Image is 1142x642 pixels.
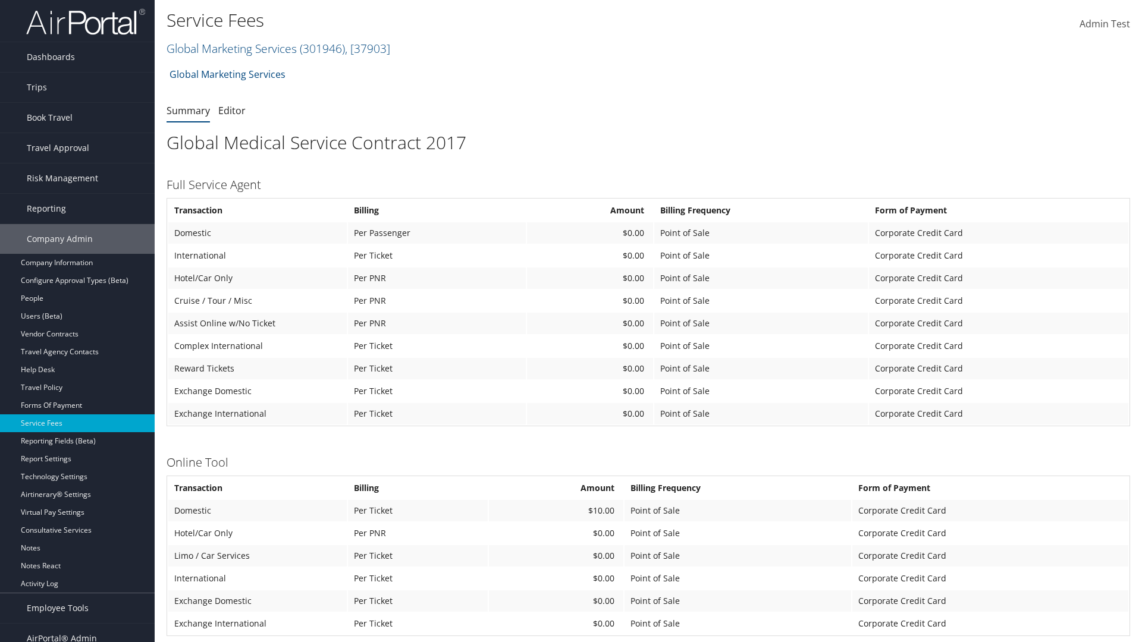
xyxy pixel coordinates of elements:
[168,523,347,544] td: Hotel/Car Only
[168,568,347,589] td: International
[168,500,347,521] td: Domestic
[168,380,347,402] td: Exchange Domestic
[168,403,347,424] td: Exchange International
[27,73,47,102] span: Trips
[348,267,526,289] td: Per PNR
[348,523,488,544] td: Per PNR
[625,523,851,544] td: Point of Sale
[869,358,1128,379] td: Corporate Credit Card
[654,335,867,357] td: Point of Sale
[489,500,623,521] td: $10.00
[869,200,1128,221] th: Form of Payment
[654,380,867,402] td: Point of Sale
[489,613,623,634] td: $0.00
[167,8,809,33] h1: Service Fees
[625,568,851,589] td: Point of Sale
[527,245,654,266] td: $0.00
[168,477,347,499] th: Transaction
[527,222,654,244] td: $0.00
[168,545,347,567] td: Limo / Car Services
[27,224,93,254] span: Company Admin
[625,500,851,521] td: Point of Sale
[168,358,347,379] td: Reward Tickets
[489,477,623,499] th: Amount
[489,590,623,612] td: $0.00
[348,590,488,612] td: Per Ticket
[527,335,654,357] td: $0.00
[348,568,488,589] td: Per Ticket
[27,42,75,72] span: Dashboards
[26,8,145,36] img: airportal-logo.png
[527,267,654,289] td: $0.00
[168,335,347,357] td: Complex International
[170,62,285,86] a: Global Marketing Services
[852,545,1128,567] td: Corporate Credit Card
[654,245,867,266] td: Point of Sale
[654,200,867,221] th: Billing Frequency
[168,613,347,634] td: Exchange International
[348,500,488,521] td: Per Ticket
[348,313,526,334] td: Per PNR
[625,590,851,612] td: Point of Sale
[300,40,345,56] span: ( 301946 )
[348,290,526,311] td: Per PNR
[654,290,867,311] td: Point of Sale
[348,245,526,266] td: Per Ticket
[852,590,1128,612] td: Corporate Credit Card
[869,245,1128,266] td: Corporate Credit Card
[852,477,1128,499] th: Form of Payment
[527,290,654,311] td: $0.00
[348,403,526,424] td: Per Ticket
[167,454,1130,471] h3: Online Tool
[869,313,1128,334] td: Corporate Credit Card
[168,590,347,612] td: Exchange Domestic
[869,290,1128,311] td: Corporate Credit Card
[27,593,89,623] span: Employee Tools
[168,267,347,289] td: Hotel/Car Only
[168,222,347,244] td: Domestic
[167,104,210,117] a: Summary
[168,313,347,334] td: Assist Online w/No Ticket
[654,222,867,244] td: Point of Sale
[625,477,851,499] th: Billing Frequency
[168,200,347,221] th: Transaction
[348,545,488,567] td: Per Ticket
[654,358,867,379] td: Point of Sale
[348,200,526,221] th: Billing
[167,130,1130,155] h1: Global Medical Service Contract 2017
[869,222,1128,244] td: Corporate Credit Card
[345,40,390,56] span: , [ 37903 ]
[348,477,488,499] th: Billing
[869,267,1128,289] td: Corporate Credit Card
[489,545,623,567] td: $0.00
[527,380,654,402] td: $0.00
[625,545,851,567] td: Point of Sale
[852,500,1128,521] td: Corporate Credit Card
[489,523,623,544] td: $0.00
[654,403,867,424] td: Point of Sale
[527,200,654,221] th: Amount
[348,613,488,634] td: Per Ticket
[852,613,1128,634] td: Corporate Credit Card
[1080,6,1130,43] a: Admin Test
[1080,17,1130,30] span: Admin Test
[654,313,867,334] td: Point of Sale
[27,133,89,163] span: Travel Approval
[852,568,1128,589] td: Corporate Credit Card
[27,163,98,193] span: Risk Management
[167,40,390,56] a: Global Marketing Services
[27,103,73,133] span: Book Travel
[168,290,347,311] td: Cruise / Tour / Misc
[869,380,1128,402] td: Corporate Credit Card
[168,245,347,266] td: International
[869,335,1128,357] td: Corporate Credit Card
[489,568,623,589] td: $0.00
[869,403,1128,424] td: Corporate Credit Card
[527,403,654,424] td: $0.00
[348,380,526,402] td: Per Ticket
[625,613,851,634] td: Point of Sale
[348,358,526,379] td: Per Ticket
[527,358,654,379] td: $0.00
[527,313,654,334] td: $0.00
[654,267,867,289] td: Point of Sale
